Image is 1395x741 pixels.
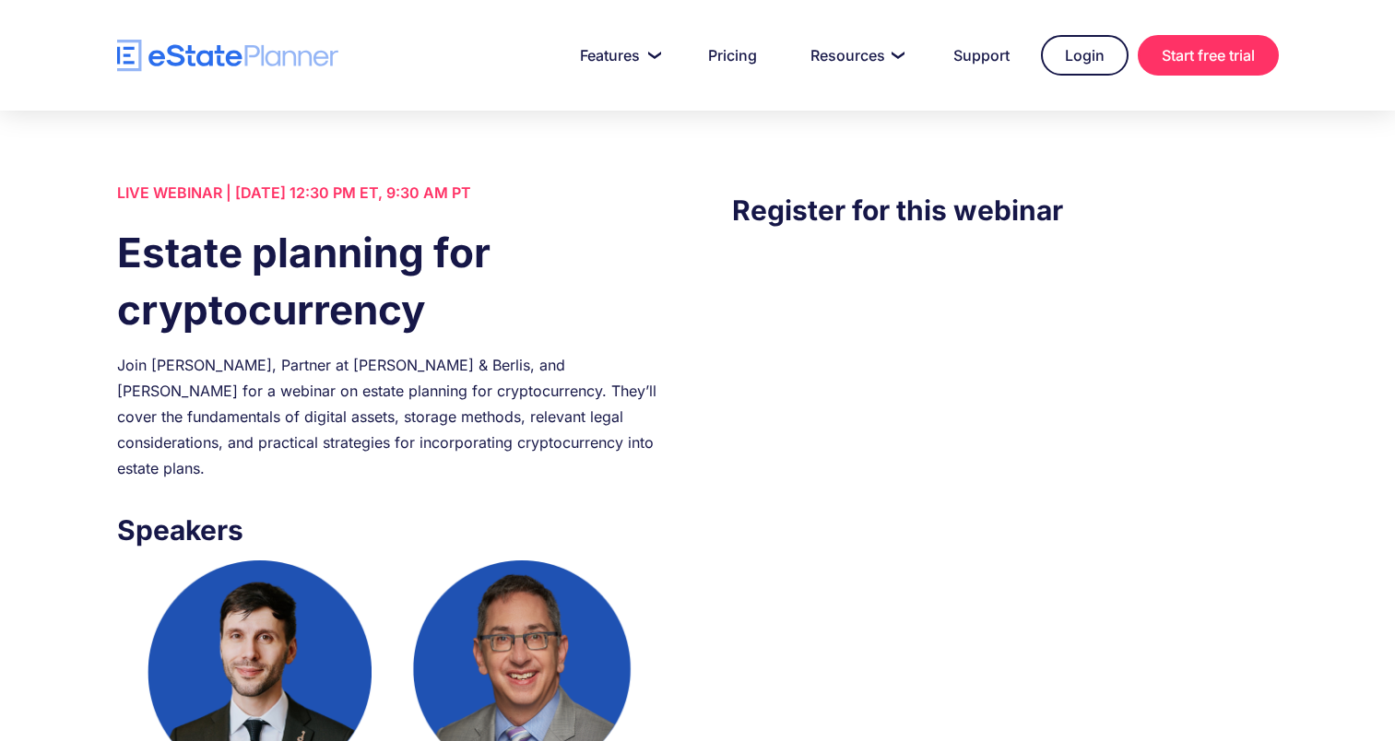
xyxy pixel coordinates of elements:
h3: Speakers [117,509,663,551]
a: Resources [788,37,922,74]
h1: Estate planning for cryptocurrency [117,224,663,338]
div: LIVE WEBINAR | [DATE] 12:30 PM ET, 9:30 AM PT [117,180,663,206]
a: Support [931,37,1032,74]
a: Login [1041,35,1129,76]
a: Features [558,37,677,74]
a: home [117,40,338,72]
iframe: Form 0 [732,268,1278,582]
h3: Register for this webinar [732,189,1278,231]
div: Join [PERSON_NAME], Partner at [PERSON_NAME] & Berlis, and [PERSON_NAME] for a webinar on estate ... [117,352,663,481]
a: Start free trial [1138,35,1279,76]
a: Pricing [686,37,779,74]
